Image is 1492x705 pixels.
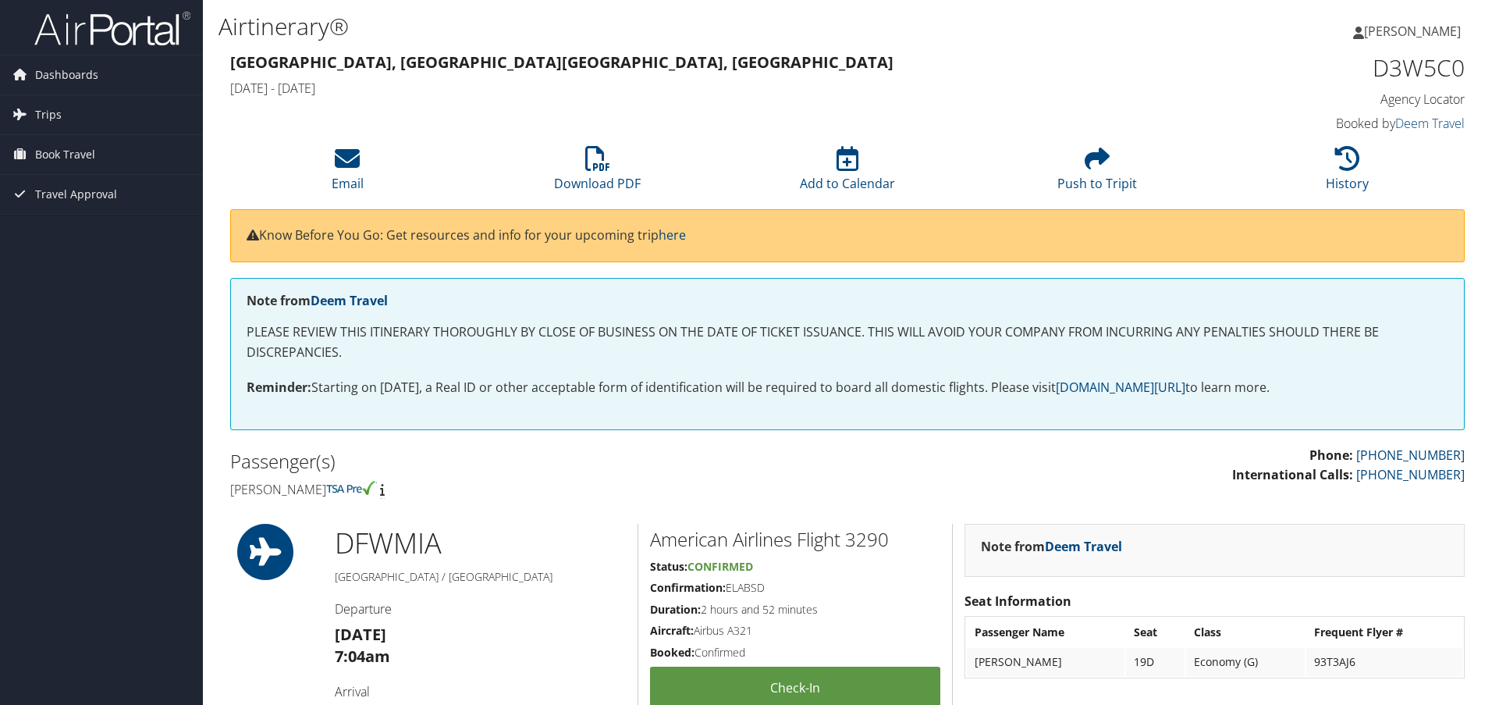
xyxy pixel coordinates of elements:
[650,645,694,660] strong: Booked:
[1186,648,1305,676] td: Economy (G)
[311,292,388,309] a: Deem Travel
[34,10,190,47] img: airportal-logo.png
[1186,618,1305,646] th: Class
[1326,155,1369,192] a: History
[650,580,940,596] h5: ELABSD
[659,226,686,244] a: here
[335,683,626,700] h4: Arrival
[981,538,1122,555] strong: Note from
[247,322,1448,362] p: PLEASE REVIEW THIS ITINERARY THOROUGHLY BY CLOSE OF BUSINESS ON THE DATE OF TICKET ISSUANCE. THIS...
[687,559,753,574] span: Confirmed
[1057,155,1137,192] a: Push to Tripit
[650,526,940,553] h2: American Airlines Flight 3290
[1045,538,1122,555] a: Deem Travel
[335,524,626,563] h1: DFW MIA
[35,55,98,94] span: Dashboards
[1126,648,1185,676] td: 19D
[335,646,390,667] strong: 7:04am
[335,600,626,618] h4: Departure
[218,10,1057,43] h1: Airtinerary®
[650,602,940,618] h5: 2 hours and 52 minutes
[650,623,940,639] h5: Airbus A321
[650,580,726,595] strong: Confirmation:
[230,52,893,73] strong: [GEOGRAPHIC_DATA], [GEOGRAPHIC_DATA] [GEOGRAPHIC_DATA], [GEOGRAPHIC_DATA]
[800,155,895,192] a: Add to Calendar
[247,292,388,309] strong: Note from
[1126,618,1185,646] th: Seat
[967,648,1124,676] td: [PERSON_NAME]
[650,645,940,660] h5: Confirmed
[1174,115,1465,132] h4: Booked by
[650,559,687,574] strong: Status:
[1174,52,1465,84] h1: D3W5C0
[1306,618,1462,646] th: Frequent Flyer #
[35,175,117,214] span: Travel Approval
[35,95,62,134] span: Trips
[554,155,641,192] a: Download PDF
[247,226,1448,246] p: Know Before You Go: Get resources and info for your upcoming trip
[230,481,836,498] h4: [PERSON_NAME]
[1232,466,1353,483] strong: International Calls:
[650,623,694,638] strong: Aircraft:
[650,602,701,617] strong: Duration:
[247,379,311,396] strong: Reminder:
[1395,115,1465,132] a: Deem Travel
[230,448,836,475] h2: Passenger(s)
[1353,8,1476,55] a: [PERSON_NAME]
[335,569,626,585] h5: [GEOGRAPHIC_DATA] / [GEOGRAPHIC_DATA]
[1356,466,1465,483] a: [PHONE_NUMBER]
[35,135,95,174] span: Book Travel
[964,593,1071,610] strong: Seat Information
[1356,447,1465,464] a: [PHONE_NUMBER]
[1174,91,1465,108] h4: Agency Locator
[967,618,1124,646] th: Passenger Name
[1056,379,1185,396] a: [DOMAIN_NAME][URL]
[1364,23,1461,40] span: [PERSON_NAME]
[1306,648,1462,676] td: 93T3AJ6
[247,378,1448,398] p: Starting on [DATE], a Real ID or other acceptable form of identification will be required to boar...
[1309,447,1353,464] strong: Phone:
[332,155,364,192] a: Email
[335,624,386,645] strong: [DATE]
[230,80,1150,97] h4: [DATE] - [DATE]
[326,481,377,495] img: tsa-precheck.png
